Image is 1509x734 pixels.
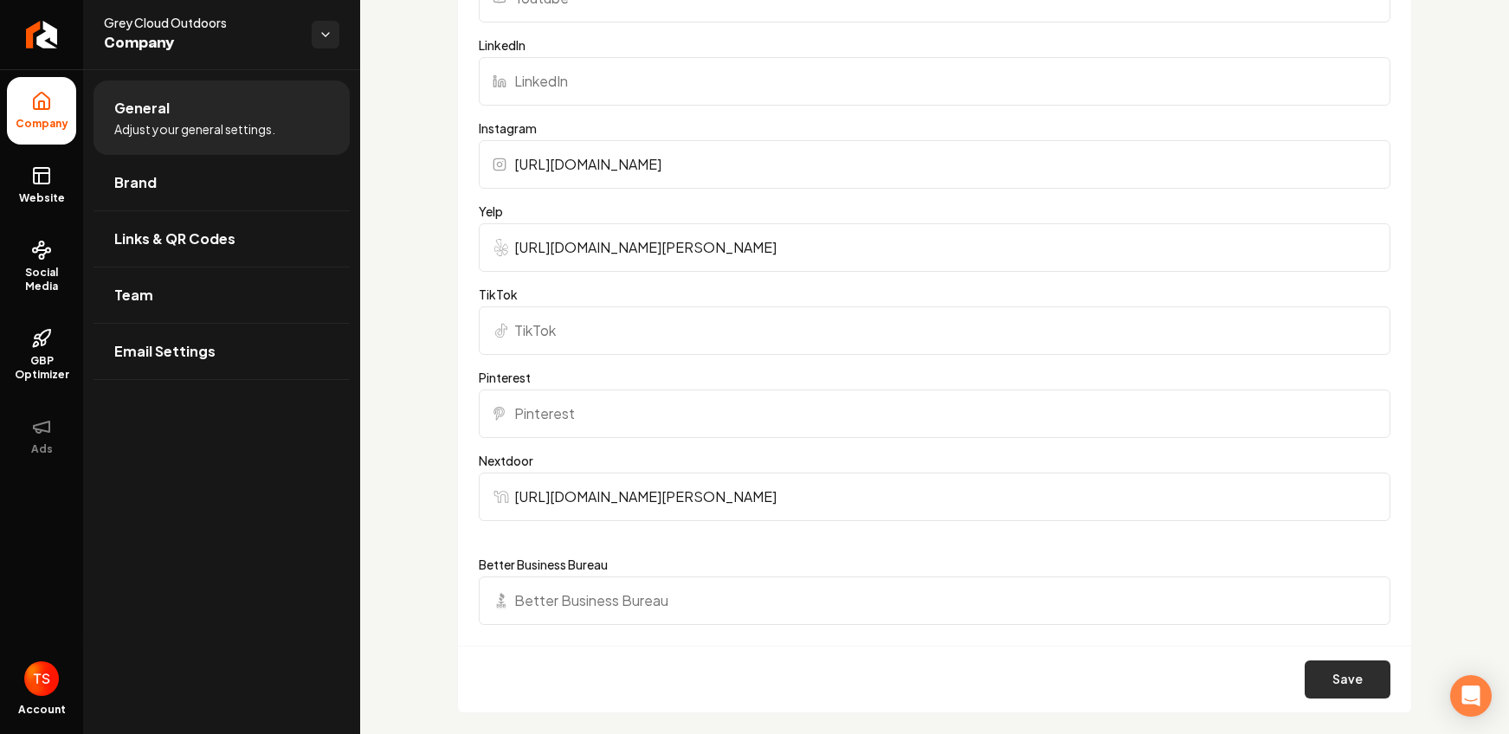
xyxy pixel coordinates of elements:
[114,341,216,362] span: Email Settings
[94,324,350,379] a: Email Settings
[24,442,60,456] span: Ads
[94,211,350,267] a: Links & QR Codes
[104,14,298,31] span: Grey Cloud Outdoors
[479,556,1390,573] label: Better Business Bureau
[479,223,1390,272] input: Yelp
[94,155,350,210] a: Brand
[104,31,298,55] span: Company
[7,226,76,307] a: Social Media
[479,57,1390,106] input: LinkedIn
[479,306,1390,355] input: TikTok
[114,285,153,306] span: Team
[479,576,1390,625] input: Better Business Bureau
[26,21,58,48] img: Rebolt Logo
[7,151,76,219] a: Website
[114,120,275,138] span: Adjust your general settings.
[94,267,350,323] a: Team
[24,661,59,696] button: Open user button
[479,119,1390,137] label: Instagram
[114,98,170,119] span: General
[7,402,76,470] button: Ads
[479,452,1390,469] label: Nextdoor
[1450,675,1492,717] div: Open Intercom Messenger
[24,661,59,696] img: Tyler Schulke
[114,229,235,249] span: Links & QR Codes
[479,36,1390,54] label: LinkedIn
[9,117,75,131] span: Company
[1305,660,1390,699] button: Save
[18,703,66,717] span: Account
[12,191,72,205] span: Website
[114,172,157,193] span: Brand
[7,266,76,293] span: Social Media
[479,390,1390,438] input: Pinterest
[479,286,1390,303] label: TikTok
[479,369,1390,386] label: Pinterest
[479,140,1390,189] input: Instagram
[7,354,76,382] span: GBP Optimizer
[479,203,1390,220] label: Yelp
[7,314,76,396] a: GBP Optimizer
[479,473,1390,521] input: Nextdoor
